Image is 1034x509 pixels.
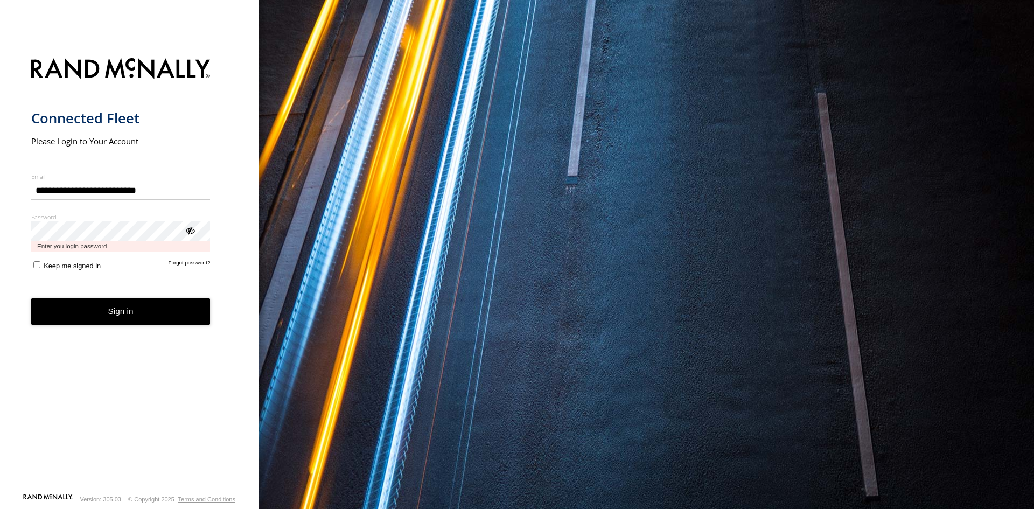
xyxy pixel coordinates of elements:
[178,496,235,503] a: Terms and Conditions
[44,262,101,270] span: Keep me signed in
[80,496,121,503] div: Version: 305.03
[31,298,211,325] button: Sign in
[31,241,211,252] span: Enter you login password
[184,225,195,235] div: ViewPassword
[31,136,211,147] h2: Please Login to Your Account
[31,56,211,83] img: Rand McNally
[31,52,228,493] form: main
[128,496,235,503] div: © Copyright 2025 -
[23,494,73,505] a: Visit our Website
[33,261,40,268] input: Keep me signed in
[169,260,211,270] a: Forgot password?
[31,109,211,127] h1: Connected Fleet
[31,213,211,221] label: Password
[31,172,211,180] label: Email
